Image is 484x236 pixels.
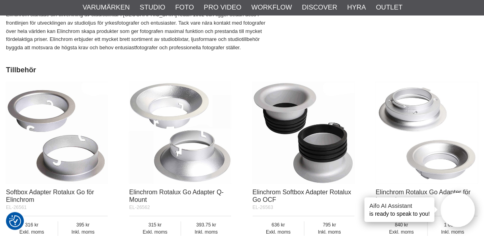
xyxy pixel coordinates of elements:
[6,228,58,236] span: Exkl. moms
[369,201,430,210] h4: Aifo AI Assistant
[253,189,351,203] a: Elinchrom Softbox Adapter Rotalux Go OCF
[376,221,427,228] span: 840
[304,228,355,236] span: Inkl. moms
[428,228,478,236] span: Inkl. moms
[6,65,478,75] h2: Tillbehör
[58,228,108,236] span: Inkl. moms
[252,2,292,13] a: Workflow
[376,2,403,13] a: Outlet
[302,2,338,13] a: Discover
[6,221,58,228] span: 316
[347,2,366,13] a: Hyra
[253,205,273,210] span: EL-26563
[9,215,21,227] img: Revisit consent button
[376,189,470,203] a: Elinchrom Rotalux Go Adapter för broncolor
[304,221,355,228] span: 795
[175,2,194,13] a: Foto
[83,2,130,13] a: Varumärken
[365,197,435,222] div: is ready to speak to you!
[129,205,150,210] span: EL-26562
[9,214,21,228] button: Samtyckesinställningar
[428,221,478,228] span: 1 050
[253,221,304,228] span: 636
[140,2,165,13] a: Studio
[129,189,224,203] a: Elinchrom Rotalux Go Adapter Q-Mount
[376,82,478,184] img: Elinchrom Rotalux Go Adapter för broncolor
[181,221,231,228] span: 393.75
[204,2,241,13] a: Pro Video
[253,228,304,236] span: Exkl. moms
[129,221,181,228] span: 315
[253,82,355,184] img: Elinchrom Softbox Adapter Rotalux Go OCF
[129,82,231,184] img: Elinchrom Rotalux Go Adapter Q-Mount
[181,228,231,236] span: Inkl. moms
[376,228,427,236] span: Exkl. moms
[129,228,181,236] span: Exkl. moms
[58,221,108,228] span: 395
[6,11,273,52] p: Elinchrom startade sin tillverkning av studioblixtar i [GEOGRAPHIC_DATA] redan 1962 och ligger se...
[6,82,108,184] img: Softbox Adapter Rotalux Go för Elinchrom
[6,189,94,203] a: Softbox Adapter Rotalux Go för Elinchrom
[6,205,27,210] span: EL-26561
